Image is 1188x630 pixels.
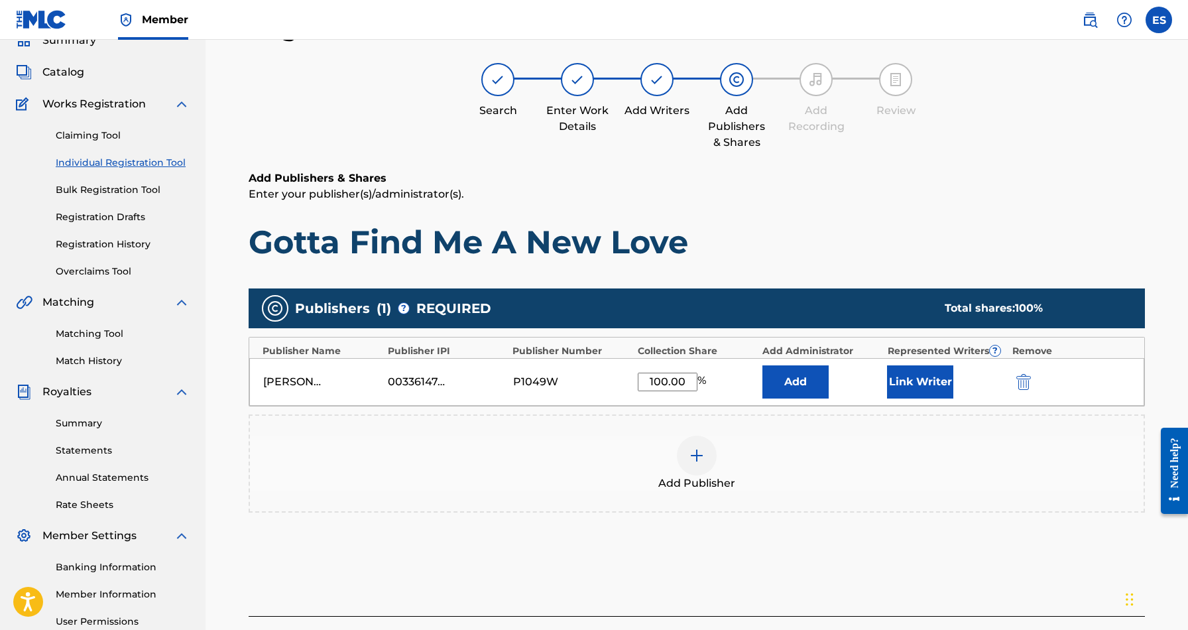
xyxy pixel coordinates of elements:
img: help [1116,12,1132,28]
a: CatalogCatalog [16,64,84,80]
span: Publishers [295,298,370,318]
a: Banking Information [56,560,190,574]
h1: Gotta Find Me A New Love [249,222,1145,262]
p: Enter your publisher(s)/administrator(s). [249,186,1145,202]
a: Member Information [56,588,190,601]
img: 12a2ab48e56ec057fbd8.svg [1016,374,1031,390]
span: Add Publisher [658,475,735,491]
img: step indicator icon for Enter Work Details [569,72,585,88]
a: Annual Statements [56,471,190,485]
span: Royalties [42,384,91,400]
img: expand [174,294,190,310]
img: search [1082,12,1098,28]
button: Add [762,365,829,399]
div: Review [862,103,929,119]
span: Summary [42,32,96,48]
img: MLC Logo [16,10,67,29]
img: Works Registration [16,96,33,112]
img: publishers [267,300,283,316]
a: SummarySummary [16,32,96,48]
a: Registration Drafts [56,210,190,224]
img: add [689,448,705,464]
img: step indicator icon for Add Writers [649,72,665,88]
a: Bulk Registration Tool [56,183,190,197]
img: Top Rightsholder [118,12,134,28]
div: Remove [1012,344,1131,358]
div: Collection Share [638,344,756,358]
span: ( 1 ) [377,298,391,318]
div: Publisher Name [263,344,381,358]
div: Represented Writers [888,344,1006,358]
img: Catalog [16,64,32,80]
a: Claiming Tool [56,129,190,143]
span: ? [398,303,409,314]
img: step indicator icon for Search [490,72,506,88]
div: Add Publishers & Shares [703,103,770,151]
iframe: Resource Center [1151,416,1188,526]
div: Enter Work Details [544,103,611,135]
div: Add Recording [783,103,849,135]
div: Search [465,103,531,119]
img: Royalties [16,384,32,400]
span: REQUIRED [416,298,491,318]
a: Individual Registration Tool [56,156,190,170]
iframe: Chat Widget [1122,566,1188,630]
div: Help [1111,7,1138,33]
a: Match History [56,354,190,368]
a: Public Search [1077,7,1103,33]
a: Matching Tool [56,327,190,341]
div: Publisher IPI [388,344,506,358]
span: Works Registration [42,96,146,112]
div: Add Administrator [762,344,881,358]
img: step indicator icon for Add Recording [808,72,824,88]
a: Summary [56,416,190,430]
a: Overclaims Tool [56,265,190,279]
a: User Permissions [56,615,190,629]
a: Registration History [56,237,190,251]
a: Statements [56,444,190,458]
h6: Add Publishers & Shares [249,170,1145,186]
img: step indicator icon for Review [888,72,904,88]
div: User Menu [1146,7,1172,33]
span: Member Settings [42,528,137,544]
a: Rate Sheets [56,498,190,512]
img: step indicator icon for Add Publishers & Shares [729,72,744,88]
img: Summary [16,32,32,48]
img: expand [174,384,190,400]
div: Total shares: [945,300,1118,316]
img: Matching [16,294,32,310]
img: expand [174,528,190,544]
span: Member [142,12,188,27]
span: ? [990,346,1000,356]
img: Member Settings [16,528,32,544]
span: % [697,373,709,391]
img: expand [174,96,190,112]
button: Link Writer [887,365,953,399]
span: 100 % [1015,302,1043,314]
div: Add Writers [624,103,690,119]
div: Publisher Number [512,344,631,358]
span: Catalog [42,64,84,80]
div: Drag [1126,580,1134,619]
span: Matching [42,294,94,310]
